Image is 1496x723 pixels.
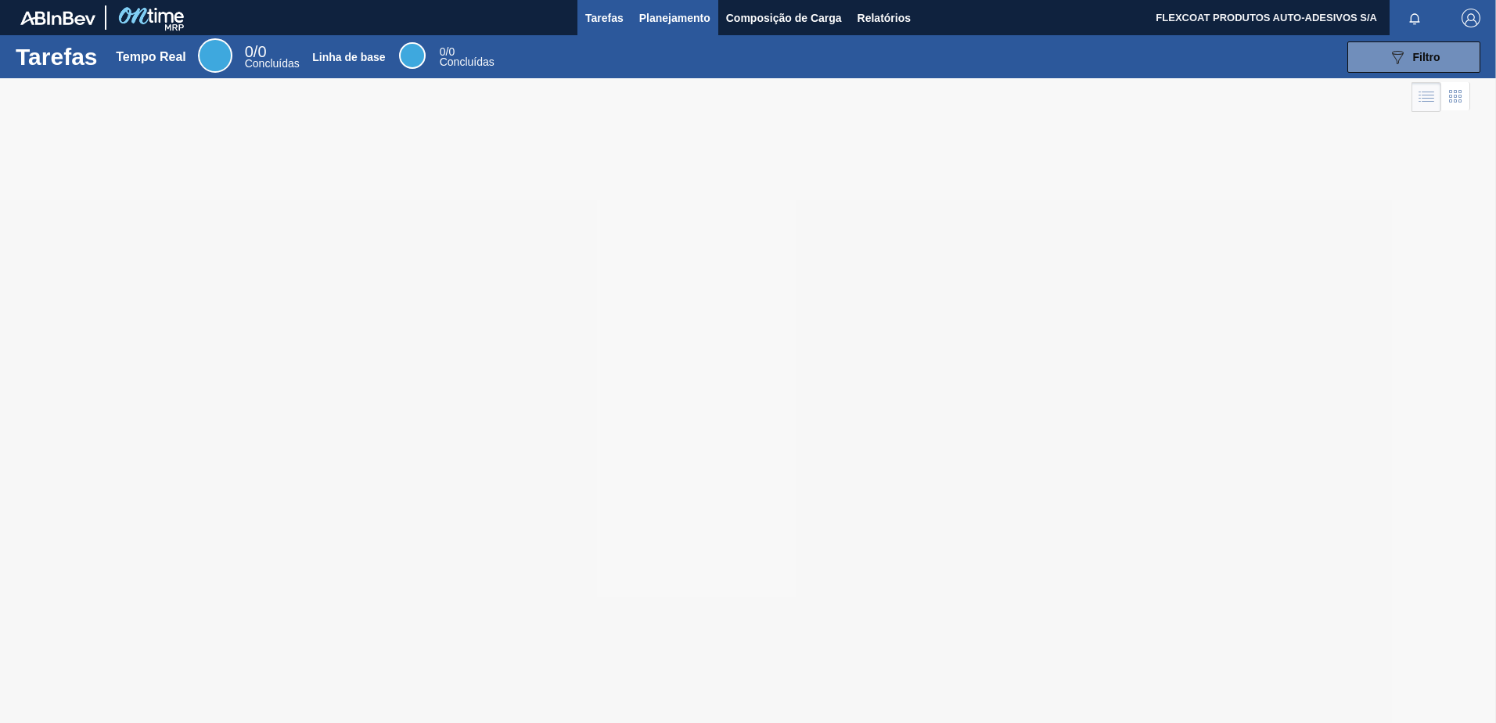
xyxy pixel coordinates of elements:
[440,45,455,58] span: / 0
[440,47,494,67] div: Base Line
[198,38,232,73] div: Real Time
[245,43,267,60] span: / 0
[399,42,426,69] div: Base Line
[585,9,624,27] span: Tarefas
[1347,41,1480,73] button: Filtro
[16,48,98,66] h1: Tarefas
[858,9,911,27] span: Relatórios
[1390,7,1440,29] button: Notificações
[116,50,186,64] div: Tempo Real
[245,57,300,70] span: Concluídas
[639,9,710,27] span: Planejamento
[440,45,446,58] span: 0
[312,51,385,63] div: Linha de base
[20,11,95,25] img: TNhmsLtSVTkK8tSr43FrP2fwEKptu5GPRR3wAAAABJRU5ErkJggg==
[245,43,254,60] span: 0
[440,56,494,68] span: Concluídas
[245,45,300,69] div: Real Time
[1413,51,1440,63] span: Filtro
[1462,9,1480,27] img: Logout
[726,9,842,27] span: Composição de Carga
